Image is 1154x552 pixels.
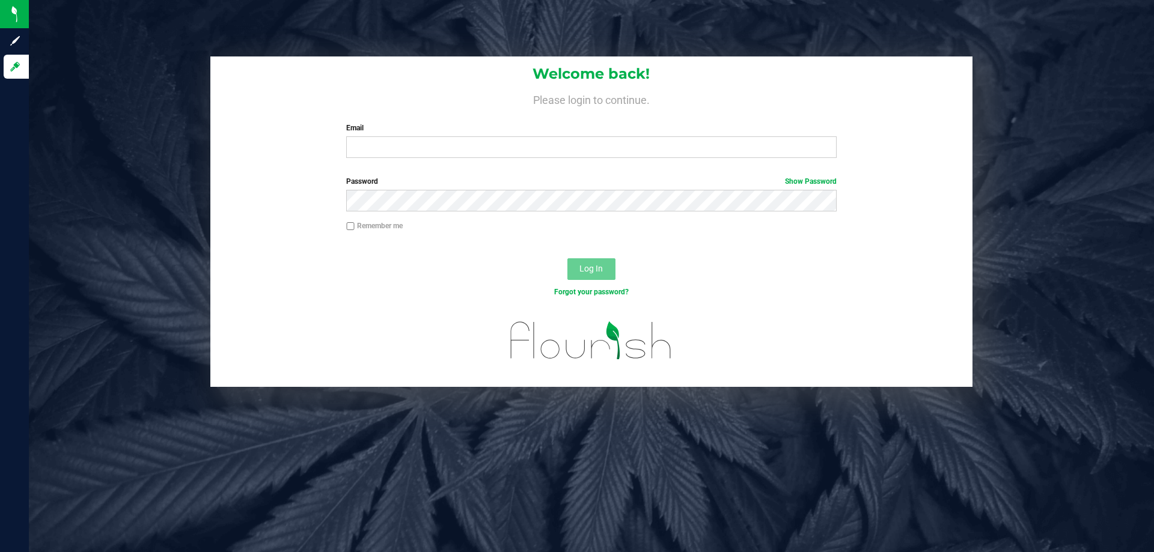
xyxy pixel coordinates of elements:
[210,66,972,82] h1: Welcome back!
[579,264,603,273] span: Log In
[346,220,403,231] label: Remember me
[567,258,615,280] button: Log In
[496,310,686,371] img: flourish_logo.svg
[346,222,355,231] input: Remember me
[346,177,378,186] span: Password
[9,61,21,73] inline-svg: Log in
[9,35,21,47] inline-svg: Sign up
[346,123,836,133] label: Email
[210,91,972,106] h4: Please login to continue.
[554,288,629,296] a: Forgot your password?
[785,177,837,186] a: Show Password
